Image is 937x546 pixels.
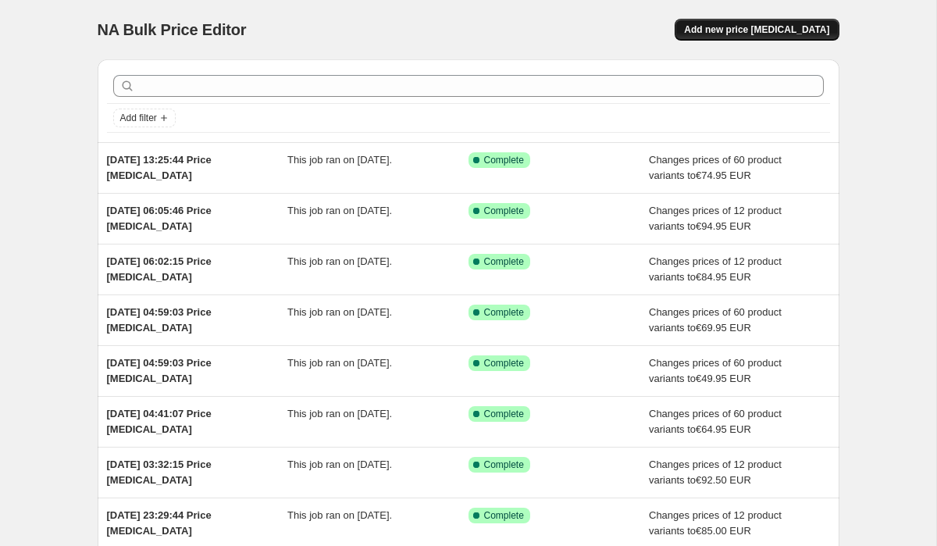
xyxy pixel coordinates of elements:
span: [DATE] 04:59:03 Price [MEDICAL_DATA] [107,306,212,334]
span: €94.95 EUR [696,220,751,232]
span: €84.95 EUR [696,271,751,283]
span: [DATE] 13:25:44 Price [MEDICAL_DATA] [107,154,212,181]
span: This job ran on [DATE]. [287,154,392,166]
span: NA Bulk Price Editor [98,21,247,38]
span: This job ran on [DATE]. [287,509,392,521]
span: Complete [484,357,524,369]
span: [DATE] 04:41:07 Price [MEDICAL_DATA] [107,408,212,435]
button: Add new price [MEDICAL_DATA] [675,19,839,41]
span: This job ran on [DATE]. [287,306,392,318]
span: €85.00 EUR [696,525,751,537]
span: Changes prices of 12 product variants to [649,255,782,283]
span: Add new price [MEDICAL_DATA] [684,23,829,36]
span: €92.50 EUR [696,474,751,486]
span: This job ran on [DATE]. [287,255,392,267]
span: Changes prices of 60 product variants to [649,408,782,435]
span: This job ran on [DATE]. [287,459,392,470]
span: Complete [484,255,524,268]
span: This job ran on [DATE]. [287,357,392,369]
span: Complete [484,306,524,319]
span: Complete [484,408,524,420]
span: This job ran on [DATE]. [287,205,392,216]
span: €74.95 EUR [696,170,751,181]
span: [DATE] 06:02:15 Price [MEDICAL_DATA] [107,255,212,283]
span: [DATE] 06:05:46 Price [MEDICAL_DATA] [107,205,212,232]
span: [DATE] 03:32:15 Price [MEDICAL_DATA] [107,459,212,486]
span: €64.95 EUR [696,423,751,435]
span: [DATE] 23:29:44 Price [MEDICAL_DATA] [107,509,212,537]
span: Changes prices of 12 product variants to [649,459,782,486]
span: [DATE] 04:59:03 Price [MEDICAL_DATA] [107,357,212,384]
span: Changes prices of 60 product variants to [649,306,782,334]
span: €49.95 EUR [696,373,751,384]
span: Changes prices of 60 product variants to [649,357,782,384]
span: Add filter [120,112,157,124]
span: Complete [484,509,524,522]
span: Changes prices of 60 product variants to [649,154,782,181]
span: Complete [484,205,524,217]
button: Add filter [113,109,176,127]
span: Changes prices of 12 product variants to [649,509,782,537]
span: Complete [484,154,524,166]
span: This job ran on [DATE]. [287,408,392,419]
span: €69.95 EUR [696,322,751,334]
span: Complete [484,459,524,471]
span: Changes prices of 12 product variants to [649,205,782,232]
